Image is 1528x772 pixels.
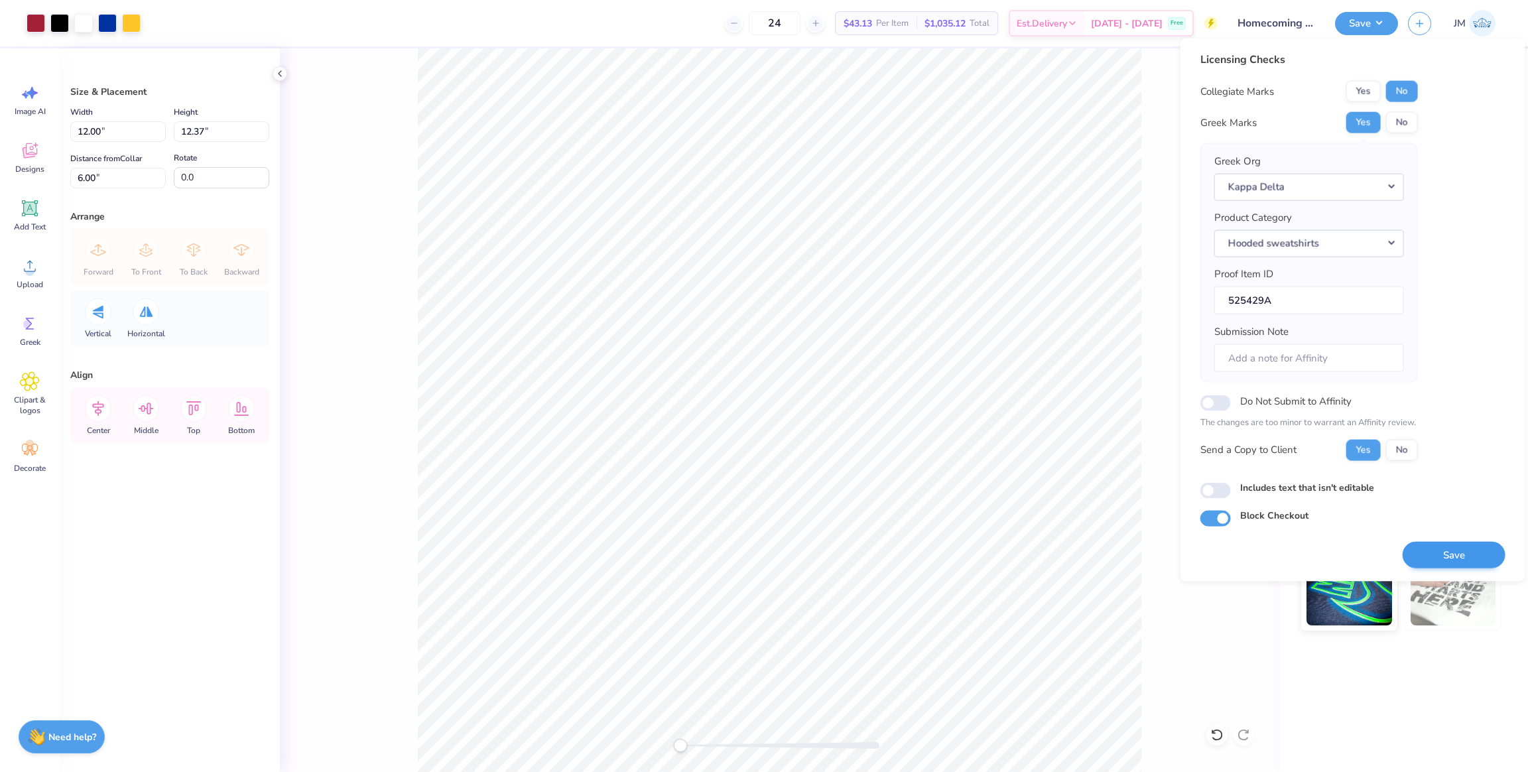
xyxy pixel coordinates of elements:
[876,17,909,31] span: Per Item
[8,395,52,416] span: Clipart & logos
[14,222,46,232] span: Add Text
[187,425,200,436] span: Top
[134,425,159,436] span: Middle
[70,368,269,382] div: Align
[1469,10,1496,36] img: John Michael Binayas
[749,11,800,35] input: – –
[1214,154,1261,169] label: Greek Org
[844,17,872,31] span: $43.13
[1386,112,1418,133] button: No
[1386,439,1418,460] button: No
[70,151,142,166] label: Distance from Collar
[1454,16,1466,31] span: JM
[228,425,255,436] span: Bottom
[674,739,687,752] div: Accessibility label
[1335,12,1398,35] button: Save
[85,328,111,339] span: Vertical
[1200,84,1274,99] div: Collegiate Marks
[1346,81,1381,102] button: Yes
[70,104,93,120] label: Width
[70,85,269,99] div: Size & Placement
[1171,19,1183,28] span: Free
[70,210,269,224] div: Arrange
[17,279,43,290] span: Upload
[1200,417,1418,430] p: The changes are too minor to warrant an Affinity review.
[1214,324,1289,340] label: Submission Note
[1200,442,1297,458] div: Send a Copy to Client
[1214,267,1273,282] label: Proof Item ID
[1403,541,1505,568] button: Save
[14,463,46,474] span: Decorate
[174,150,197,166] label: Rotate
[1386,81,1418,102] button: No
[1306,559,1392,625] img: Glow in the Dark Ink
[1411,559,1496,625] img: Water based Ink
[1228,10,1325,36] input: Untitled Design
[924,17,966,31] span: $1,035.12
[15,106,46,117] span: Image AI
[1200,52,1418,68] div: Licensing Checks
[87,425,110,436] span: Center
[174,104,198,120] label: Height
[20,337,40,348] span: Greek
[15,164,44,174] span: Designs
[1214,344,1404,372] input: Add a note for Affinity
[1091,17,1163,31] span: [DATE] - [DATE]
[1346,439,1381,460] button: Yes
[1214,210,1292,225] label: Product Category
[127,328,165,339] span: Horizontal
[970,17,989,31] span: Total
[1017,17,1067,31] span: Est. Delivery
[1214,173,1404,200] button: Kappa Delta
[1214,229,1404,257] button: Hooded sweatshirts
[1200,115,1257,130] div: Greek Marks
[1240,393,1352,410] label: Do Not Submit to Affinity
[1240,508,1308,522] label: Block Checkout
[1240,480,1374,494] label: Includes text that isn't editable
[1346,112,1381,133] button: Yes
[48,731,96,743] strong: Need help?
[1448,10,1501,36] a: JM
